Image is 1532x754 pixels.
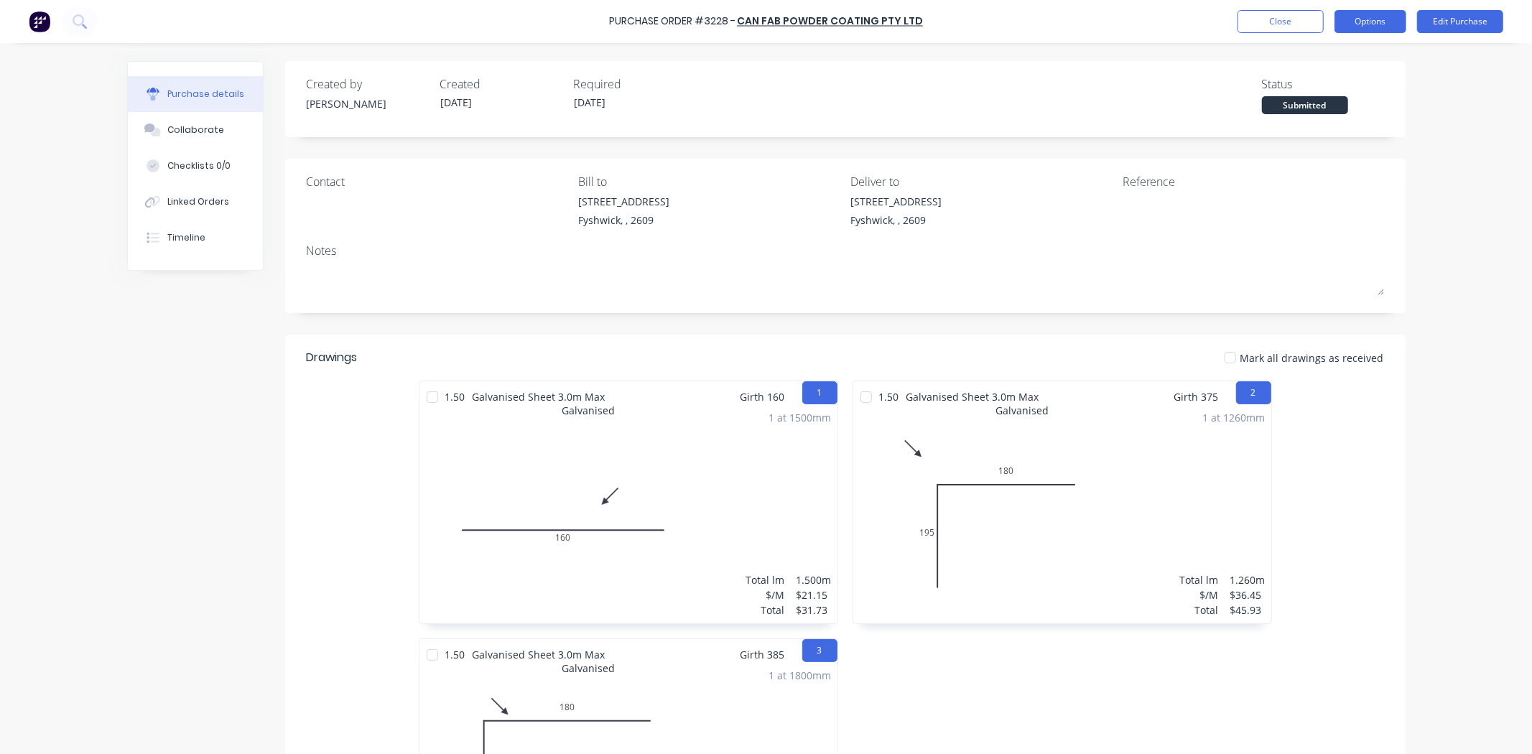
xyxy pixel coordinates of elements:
[1230,587,1266,602] div: $36.45
[746,587,785,602] div: $/M
[769,410,832,425] div: 1 at 1500mm
[1180,587,1219,602] div: $/M
[746,572,785,587] div: Total lm
[850,194,942,209] div: [STREET_ADDRESS]
[1334,10,1406,33] button: Options
[167,231,205,244] div: Timeline
[1203,410,1266,425] div: 1 at 1260mm
[167,124,224,136] div: Collaborate
[307,349,536,366] div: Drawings
[307,75,429,93] div: Created by
[769,668,832,683] div: 1 at 1800mm
[850,173,1112,190] div: Deliver to
[1180,602,1219,618] div: Total
[797,602,832,618] div: $31.73
[438,647,473,662] span: 1.50
[906,390,1039,404] span: Galvanised Sheet 3.0m Max
[850,213,942,228] div: Fyshwick, , 2609
[578,213,669,228] div: Fyshwick, , 2609
[578,194,669,209] div: [STREET_ADDRESS]
[128,184,263,220] button: Linked Orders
[440,75,562,93] div: Created
[307,242,1384,259] div: Notes
[1262,96,1348,114] div: Submitted
[741,389,785,404] span: Girth 160
[1230,602,1266,618] div: $45.93
[1123,173,1384,190] div: Reference
[797,572,832,587] div: 1.500m
[128,76,263,112] button: Purchase details
[802,639,837,662] button: 3
[562,403,616,418] span: Galvanised
[802,381,837,404] button: 1
[741,647,785,662] span: Girth 385
[307,96,429,111] div: [PERSON_NAME]
[1174,389,1219,404] span: Girth 375
[872,389,906,404] span: 1.50
[29,11,50,32] img: Factory
[609,14,735,29] div: Purchase Order #3228 -
[562,661,616,676] span: Galvanised
[1262,75,1384,93] div: Status
[737,14,923,29] a: Can Fab Powder Coating Pty Ltd
[578,173,840,190] div: Bill to
[1236,381,1271,404] button: 2
[1240,350,1384,366] span: Mark all drawings as received
[128,112,263,148] button: Collaborate
[307,173,568,190] div: Contact
[128,148,263,184] button: Checklists 0/0
[128,220,263,256] button: Timeline
[1238,10,1324,33] button: Close
[746,602,785,618] div: Total
[167,195,229,208] div: Linked Orders
[473,648,605,661] span: Galvanised Sheet 3.0m Max
[167,159,231,172] div: Checklists 0/0
[996,403,1049,418] span: Galvanised
[574,75,696,93] div: Required
[1230,572,1266,587] div: 1.260m
[1417,10,1503,33] button: Edit Purchase
[1180,572,1219,587] div: Total lm
[473,390,605,404] span: Galvanised Sheet 3.0m Max
[797,587,832,602] div: $21.15
[167,88,244,101] div: Purchase details
[438,389,473,404] span: 1.50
